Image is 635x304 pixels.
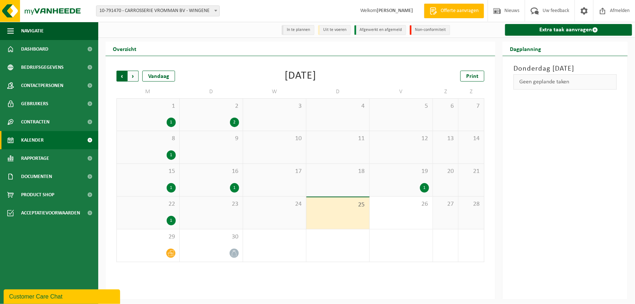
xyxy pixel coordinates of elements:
span: 10-791470 - CARROSSERIE VROMMAN BV - WINGENE [96,6,219,16]
span: 12 [373,135,429,143]
div: 1 [167,150,176,160]
span: 28 [462,200,480,208]
span: 7 [462,102,480,110]
strong: [PERSON_NAME] [377,8,413,13]
span: 6 [437,102,455,110]
span: Offerte aanvragen [439,7,480,15]
span: 2 [183,102,239,110]
span: 25 [310,201,366,209]
span: 5 [373,102,429,110]
h3: Donderdag [DATE] [513,63,617,74]
span: Rapportage [21,149,49,167]
td: M [116,85,180,98]
span: 16 [183,167,239,175]
a: Extra taak aanvragen [505,24,632,36]
span: 30 [183,233,239,241]
li: In te plannen [282,25,314,35]
span: Contracten [21,113,49,131]
span: 18 [310,167,366,175]
span: 11 [310,135,366,143]
div: Geen geplande taken [513,74,617,90]
td: Z [459,85,484,98]
span: 27 [437,200,455,208]
span: Navigatie [21,22,44,40]
span: 1 [120,102,176,110]
li: Uit te voeren [318,25,351,35]
span: 15 [120,167,176,175]
span: 14 [462,135,480,143]
h2: Overzicht [106,42,144,56]
div: 2 [230,118,239,127]
div: 1 [230,183,239,193]
td: D [306,85,370,98]
div: 1 [167,216,176,225]
span: 20 [437,167,455,175]
td: V [370,85,433,98]
span: 19 [373,167,429,175]
span: Product Shop [21,186,54,204]
li: Afgewerkt en afgemeld [354,25,406,35]
span: Vorige [116,71,127,82]
span: Documenten [21,167,52,186]
span: Print [466,74,479,79]
span: 24 [247,200,302,208]
span: 3 [247,102,302,110]
span: 22 [120,200,176,208]
span: Volgende [128,71,139,82]
span: 9 [183,135,239,143]
li: Non-conformiteit [410,25,450,35]
span: 26 [373,200,429,208]
td: Z [433,85,459,98]
span: 10-791470 - CARROSSERIE VROMMAN BV - WINGENE [96,5,220,16]
a: Offerte aanvragen [424,4,484,18]
div: 1 [167,118,176,127]
span: Dashboard [21,40,48,58]
span: 13 [437,135,455,143]
span: Kalender [21,131,44,149]
div: [DATE] [285,71,316,82]
span: 4 [310,102,366,110]
td: D [180,85,243,98]
span: 10 [247,135,302,143]
span: 23 [183,200,239,208]
span: Acceptatievoorwaarden [21,204,80,222]
td: W [243,85,306,98]
h2: Dagplanning [503,42,548,56]
span: 8 [120,135,176,143]
span: Contactpersonen [21,76,63,95]
span: 21 [462,167,480,175]
span: Gebruikers [21,95,48,113]
span: 29 [120,233,176,241]
div: 1 [167,183,176,193]
span: Bedrijfsgegevens [21,58,64,76]
div: 1 [420,183,429,193]
a: Print [460,71,484,82]
iframe: chat widget [4,288,122,304]
div: Vandaag [142,71,175,82]
span: 17 [247,167,302,175]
